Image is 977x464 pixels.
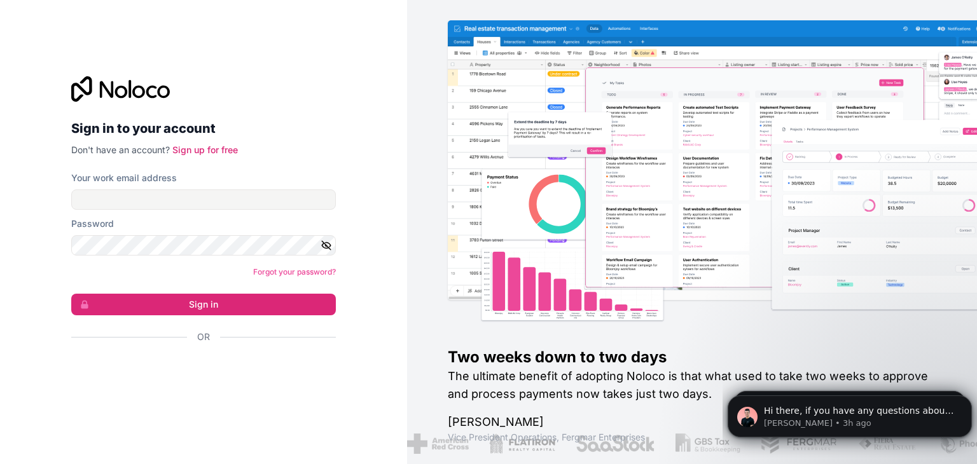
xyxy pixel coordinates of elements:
[723,369,977,458] iframe: Intercom notifications message
[71,235,336,256] input: Password
[253,267,336,276] a: Forgot your password?
[71,172,177,184] label: Your work email address
[403,433,464,454] img: /assets/american-red-cross-BAupjrZR.png
[71,217,114,230] label: Password
[65,357,332,385] iframe: Sign in with Google Button
[448,367,936,403] h2: The ultimate benefit of adopting Noloco is that what used to take two weeks to approve and proces...
[71,294,336,315] button: Sign in
[448,413,936,431] h1: [PERSON_NAME]
[71,144,170,155] span: Don't have an account?
[197,331,210,343] span: Or
[71,189,336,210] input: Email address
[448,347,936,367] h1: Two weeks down to two days
[172,144,238,155] a: Sign up for free
[71,117,336,140] h2: Sign in to your account
[448,431,936,444] h1: Vice President Operations , Fergmar Enterprises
